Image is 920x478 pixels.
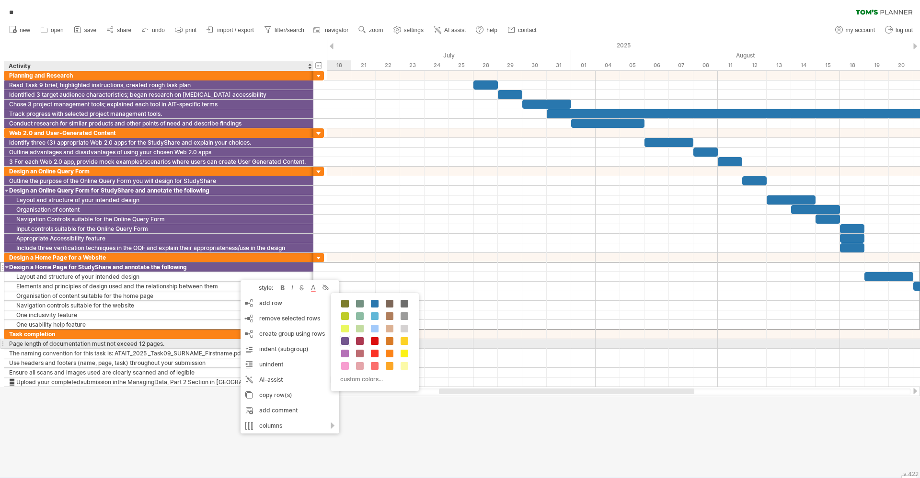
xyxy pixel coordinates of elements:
div: Organisation of content suitable for the home page [9,291,309,300]
div: Tuesday, 22 July 2025 [376,60,400,70]
span: settings [404,27,424,34]
div: Activity [9,61,308,71]
span: remove selected rows [259,315,320,322]
div: Wednesday, 20 August 2025 [889,60,913,70]
div: Wednesday, 6 August 2025 [644,60,669,70]
div: Thursday, 31 July 2025 [547,60,571,70]
div: Input controls suitable for the Online Query Form [9,224,309,233]
span: zoom [369,27,383,34]
div: Monday, 18 August 2025 [840,60,864,70]
span: navigator [325,27,348,34]
div: Page length of documentation must not exceed 12 pages. [9,339,309,348]
span: help [486,27,497,34]
div: Wednesday, 13 August 2025 [767,60,791,70]
span: filter/search [275,27,304,34]
span: AI assist [444,27,466,34]
div: add comment [241,403,339,418]
div: Tuesday, 5 August 2025 [620,60,644,70]
a: print [172,24,199,36]
a: help [473,24,500,36]
div: AI-assist [241,372,339,387]
div: Friday, 18 July 2025 [327,60,351,70]
div: indent (subgroup) [241,341,339,357]
div: Design a Home Page for StudyShare and annotate the following [9,262,309,272]
div: copy row(s) [241,387,339,403]
a: new [7,24,33,36]
div: Include three verification techniques in the OQF and explain their appropriateness/use in the design [9,243,309,252]
div: Navigation controls suitable for the website [9,301,309,310]
div: Layout and structure of your intended design [9,272,309,281]
span: new [20,27,30,34]
a: filter/search [262,24,307,36]
a: share [104,24,134,36]
div: One usability help feature [9,320,309,329]
a: AI assist [431,24,469,36]
div: One inclusivity feature [9,310,309,319]
div: Identified 3 target audience characteristics; began research on [MEDICAL_DATA] accessibility [9,90,309,99]
div: Wednesday, 30 July 2025 [522,60,547,70]
div: add row [241,296,339,311]
span: print [185,27,196,34]
span: contact [518,27,537,34]
div: Tuesday, 29 July 2025 [498,60,522,70]
div: create group using rows [241,326,339,341]
div: Task completion [9,330,309,339]
div: Thursday, 14 August 2025 [791,60,816,70]
div: Navigation Controls suitable for the Online Query Form [9,215,309,224]
span: log out [896,27,913,34]
span: undo [152,27,165,34]
a: navigator [312,24,351,36]
div: Outline advantages and disadvantages of using your chosen Web 2.0 apps [9,148,309,157]
div: Design an Online Query Form [9,167,309,176]
div: Monday, 4 August 2025 [596,60,620,70]
div:  Upload your completedsubmission inthe ManagingData, Part 2 Section in [GEOGRAPHIC_DATA] under t... [9,377,309,387]
span: import / export [217,27,254,34]
div: Tuesday, 19 August 2025 [864,60,889,70]
div: unindent [241,357,339,372]
div: Thursday, 24 July 2025 [425,60,449,70]
div: 3 For each Web 2.0 app, provide mock examples/scenarios where users can create User Generated Con... [9,157,309,166]
div: Wednesday, 23 July 2025 [400,60,425,70]
div: The naming convention for this task is: ATAIT_2025 _Task09_SURNAME_Firstname.pdf [9,349,309,358]
div: Tuesday, 12 August 2025 [742,60,767,70]
div: Appropriate Accessibility feature [9,234,309,243]
div: Ensure all scans and images used are clearly scanned and of legible [9,368,309,377]
div: Read Task 9 brief, highlighted instructions, created rough task plan [9,80,309,90]
div: custom colors... [336,373,411,386]
div: Conduct research for similar products and other points of need and describe findings [9,119,309,128]
div: Web 2.0 and User-Generated Content [9,128,309,137]
div: Friday, 25 July 2025 [449,60,473,70]
div: Planning and Research [9,71,309,80]
a: contact [505,24,540,36]
div: Use headers and footers (name, page, task) throughout your submission [9,358,309,367]
a: zoom [356,24,386,36]
div: Show Legend [901,475,917,478]
div: Design an Online Query Form for StudyShare and annotate the following [9,186,309,195]
div: Monday, 21 July 2025 [351,60,376,70]
div: Design a Home Page for a Website [9,253,309,262]
div: Friday, 15 August 2025 [816,60,840,70]
div: Thursday, 7 August 2025 [669,60,693,70]
a: open [38,24,67,36]
div: Friday, 1 August 2025 [571,60,596,70]
a: log out [883,24,916,36]
div: Layout and structure of your intended design [9,195,309,205]
div: v 422 [903,470,919,478]
span: my account [846,27,875,34]
a: undo [139,24,168,36]
div: Identify three (3) appropriate Web 2.0 apps for the StudyShare and explain your choices. [9,138,309,147]
div: columns [241,418,339,433]
a: import / export [204,24,257,36]
span: save [84,27,96,34]
div: Monday, 11 August 2025 [718,60,742,70]
a: settings [391,24,426,36]
a: save [71,24,99,36]
a: my account [833,24,878,36]
div: Outline the purpose of the Online Query Form you will design for StudyShare [9,176,309,185]
div: Chose 3 project management tools; explained each tool in AIT-specific terms [9,100,309,109]
span: share [117,27,131,34]
div: Friday, 8 August 2025 [693,60,718,70]
div: Elements and principles of design used and the relationship between them [9,282,309,291]
div: Track progress with selected project management tools. [9,109,309,118]
div: Monday, 28 July 2025 [473,60,498,70]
